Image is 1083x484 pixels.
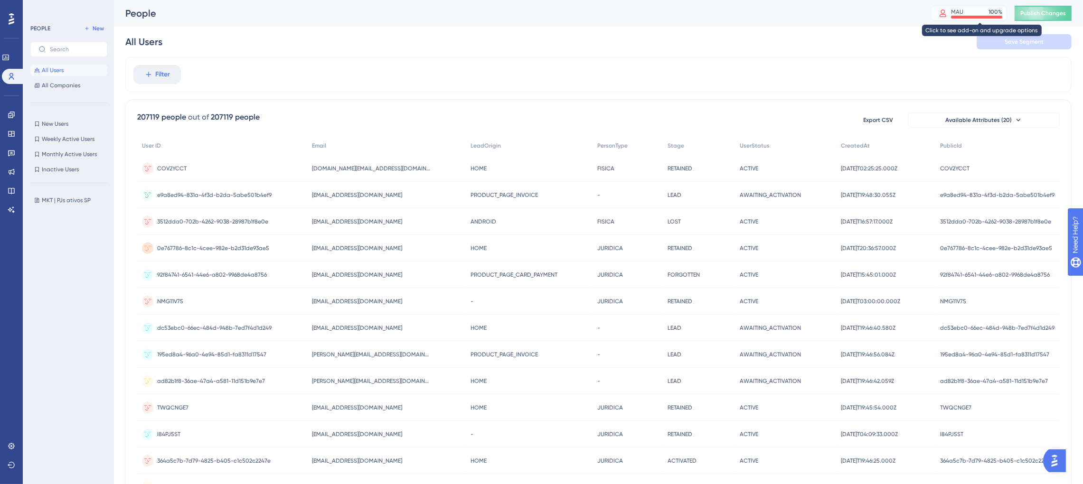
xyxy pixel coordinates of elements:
span: ACTIVE [740,165,758,172]
div: out of [188,112,209,123]
span: New Users [42,120,68,128]
span: HOME [471,244,487,252]
span: 364a5c7b-7d79-4825-b405-c1c502c2247e [157,457,271,465]
span: LeadOrigin [471,142,501,149]
span: [EMAIL_ADDRESS][DOMAIN_NAME] [312,298,402,305]
span: [EMAIL_ADDRESS][DOMAIN_NAME] [312,324,402,332]
span: PersonType [597,142,628,149]
span: HOME [471,324,487,332]
span: LOST [668,218,681,225]
span: [DATE]T19:46:40.580Z [841,324,895,332]
span: [DATE]T19:46:56.084Z [841,351,895,358]
span: 364a5c7b-7d79-4825-b405-c1c502c2247e [940,457,1054,465]
span: [EMAIL_ADDRESS][DOMAIN_NAME] [312,191,402,199]
div: All Users [125,35,162,48]
button: Publish Changes [1015,6,1072,21]
button: Weekly Active Users [30,133,107,145]
span: 0e767786-8c1c-4cee-982e-b2d31de93ae5 [157,244,269,252]
div: People [125,7,907,20]
span: ACTIVE [740,218,758,225]
span: AWAITING_ACTIVATION [740,324,801,332]
span: Save Segment [1005,38,1044,46]
span: LEAD [668,351,681,358]
span: Export CSV [864,116,894,124]
span: JURIDICA [597,244,623,252]
span: Filter [156,69,170,80]
span: [DATE]T02:25:25.000Z [841,165,897,172]
span: JURIDICA [597,457,623,465]
button: New [81,23,107,34]
span: [EMAIL_ADDRESS][DOMAIN_NAME] [312,457,402,465]
span: Stage [668,142,684,149]
span: UserStatus [740,142,770,149]
span: FORGOTTEN [668,271,700,279]
span: [EMAIL_ADDRESS][DOMAIN_NAME] [312,404,402,411]
span: User ID [142,142,161,149]
span: RETAINED [668,244,692,252]
span: 92f84741-6541-44e6-a802-9968de4a8756 [940,271,1050,279]
div: 207119 people [137,112,186,123]
span: LEAD [668,377,681,385]
span: New [93,25,104,32]
button: Inactive Users [30,164,107,175]
span: JURIDICA [597,430,623,438]
span: 3512dda0-702b-4262-9038-28987b1f8e0e [940,218,1051,225]
div: 100 % [989,8,1002,16]
span: e9a8ed94-831a-4f3d-b2da-5abe501b4ef9 [157,191,272,199]
span: Available Attributes (20) [945,116,1012,124]
span: [DATE]T16:57:17.000Z [841,218,893,225]
span: PublicId [940,142,962,149]
span: FISICA [597,165,614,172]
span: [DATE]T04:09:33.000Z [841,430,898,438]
span: ACTIVE [740,244,758,252]
iframe: UserGuiding AI Assistant Launcher [1043,447,1072,475]
span: [DATE]T19:45:54.000Z [841,404,896,411]
span: dc53ebc0-66ec-484d-948b-7ed7f4d1d249 [157,324,272,332]
span: FISICA [597,218,614,225]
span: LEAD [668,324,681,332]
span: - [597,324,600,332]
span: Need Help? [22,2,59,14]
span: ACTIVE [740,430,758,438]
span: Weekly Active Users [42,135,94,143]
span: dc53ebc0-66ec-484d-948b-7ed7f4d1d249 [940,324,1055,332]
button: All Companies [30,80,107,91]
div: MAU [951,8,963,16]
span: I84PJ5ST [940,430,963,438]
span: [DATE]T19:46:42.059Z [841,377,894,385]
span: ad82b1f8-36ae-47a4-a581-11d151b9e7e7 [940,377,1048,385]
span: I84PJ5ST [157,430,180,438]
span: TWQCNGE7 [940,404,971,411]
button: New Users [30,118,107,130]
span: - [471,430,473,438]
button: MKT | PJs ativos SP [30,195,113,206]
span: AWAITING_ACTIVATION [740,191,801,199]
div: PEOPLE [30,25,50,32]
span: ACTIVE [740,298,758,305]
span: All Companies [42,82,80,89]
span: HOME [471,165,487,172]
span: HOME [471,457,487,465]
span: - [597,191,600,199]
button: Filter [133,65,181,84]
button: Available Attributes (20) [908,112,1060,128]
span: ACTIVATED [668,457,697,465]
span: COV2YCCT [157,165,187,172]
span: HOME [471,377,487,385]
span: Inactive Users [42,166,79,173]
span: JURIDICA [597,298,623,305]
span: Email [312,142,326,149]
span: - [597,377,600,385]
button: Monthly Active Users [30,149,107,160]
span: 0e767786-8c1c-4cee-982e-b2d31de93ae5 [940,244,1052,252]
span: JURIDICA [597,271,623,279]
span: ACTIVE [740,271,758,279]
span: All Users [42,66,64,74]
span: - [597,351,600,358]
span: JURIDICA [597,404,623,411]
span: COV2YCCT [940,165,970,172]
span: [EMAIL_ADDRESS][DOMAIN_NAME] [312,244,402,252]
span: RETAINED [668,165,692,172]
span: AWAITING_ACTIVATION [740,377,801,385]
span: [EMAIL_ADDRESS][DOMAIN_NAME] [312,271,402,279]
